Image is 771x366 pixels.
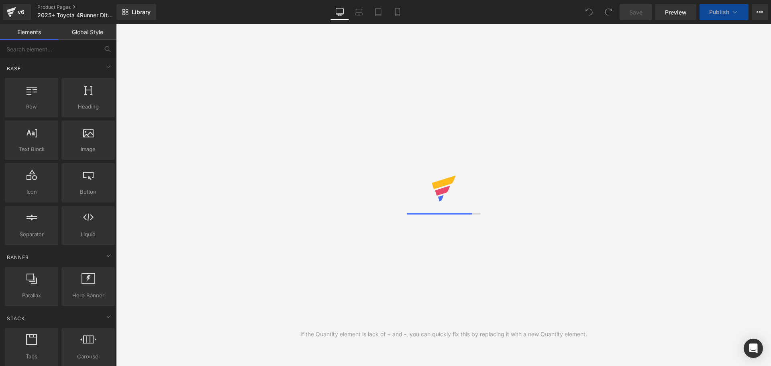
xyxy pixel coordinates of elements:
span: Hero Banner [64,291,112,300]
span: Save [629,8,642,16]
span: Liquid [64,230,112,239]
a: Laptop [349,4,369,20]
span: Library [132,8,151,16]
a: Product Pages [37,4,130,10]
button: Publish [700,4,749,20]
span: Stack [6,315,26,322]
span: Carousel [64,352,112,361]
div: v6 [16,7,26,17]
a: Preview [655,4,696,20]
a: Global Style [58,24,116,40]
a: New Library [116,4,156,20]
span: Icon [7,188,56,196]
span: Parallax [7,291,56,300]
div: Open Intercom Messenger [744,339,763,358]
span: Base [6,65,22,72]
span: Image [64,145,112,153]
span: Text Block [7,145,56,153]
span: Row [7,102,56,111]
a: Tablet [369,4,388,20]
span: 2025+ Toyota 4Runner Ditch Lights [37,12,114,18]
span: Banner [6,254,30,261]
button: Undo [581,4,597,20]
button: Redo [600,4,616,20]
a: v6 [3,4,31,20]
div: If the Quantity element is lack of + and -, you can quickly fix this by replacing it with a new Q... [300,330,587,339]
span: Preview [665,8,687,16]
button: More [752,4,768,20]
span: Publish [709,9,729,15]
a: Mobile [388,4,407,20]
a: Desktop [330,4,349,20]
span: Heading [64,102,112,111]
span: Separator [7,230,56,239]
span: Button [64,188,112,196]
span: Tabs [7,352,56,361]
